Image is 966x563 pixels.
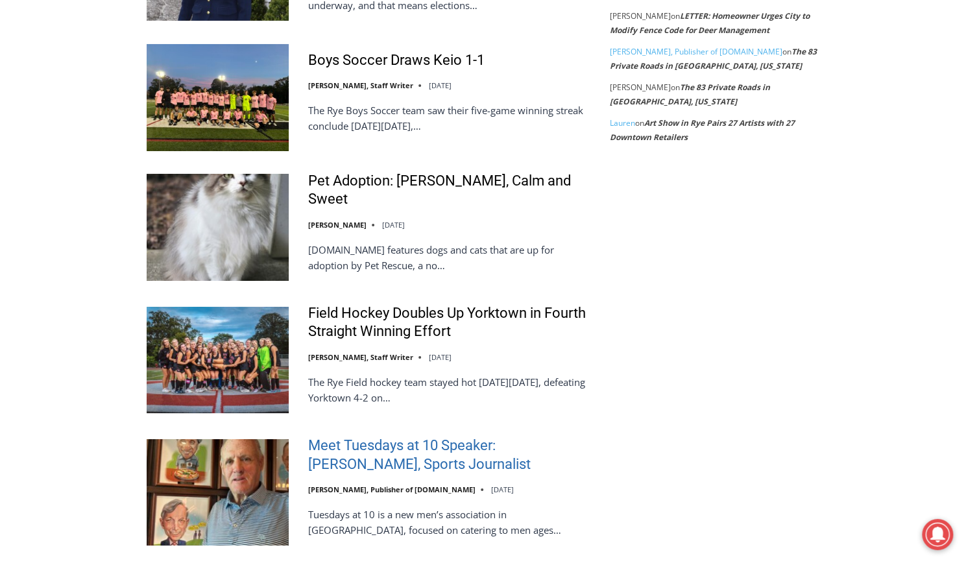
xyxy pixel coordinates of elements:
span: Intern @ [DOMAIN_NAME] [339,129,601,158]
div: "At the 10am stand-up meeting, each intern gets a chance to take [PERSON_NAME] and the other inte... [328,1,613,126]
div: unique DIY crafts [136,38,187,106]
a: Pet Adoption: [PERSON_NAME], Calm and Sweet [308,172,593,209]
footer: on [610,80,823,108]
a: The 83 Private Roads in [GEOGRAPHIC_DATA], [US_STATE] [610,46,817,71]
p: The Rye Boys Soccer team saw their five-game winning streak conclude [DATE][DATE],… [308,102,593,134]
img: Meet Tuesdays at 10 Speaker: Mark Mulvoy, Sports Journalist [147,439,289,545]
a: [PERSON_NAME], Staff Writer [308,352,413,362]
a: Boys Soccer Draws Keio 1-1 [308,51,485,70]
div: 6 [152,110,158,123]
img: Pet Adoption: Mona, Calm and Sweet [147,174,289,280]
a: Meet Tuesdays at 10 Speaker: [PERSON_NAME], Sports Journalist [308,437,593,473]
time: [DATE] [429,80,452,90]
p: Tuesdays at 10 is a new men’s association in [GEOGRAPHIC_DATA], focused on catering to men ages… [308,507,593,538]
a: Intern @ [DOMAIN_NAME] [312,126,629,162]
a: Lauren [610,117,635,128]
img: Boys Soccer Draws Keio 1-1 [147,44,289,150]
a: [PERSON_NAME], Publisher of [DOMAIN_NAME] [610,46,782,57]
a: [PERSON_NAME], Staff Writer [308,80,413,90]
footer: on [610,45,823,73]
div: 5 [136,110,142,123]
a: [PERSON_NAME] [308,220,367,230]
time: [DATE] [491,485,514,494]
a: Art Show in Rye Pairs 27 Artists with 27 Downtown Retailers [610,117,795,143]
a: Field Hockey Doubles Up Yorktown in Fourth Straight Winning Effort [308,304,593,341]
span: [PERSON_NAME] [610,82,671,93]
a: The 83 Private Roads in [GEOGRAPHIC_DATA], [US_STATE] [610,82,770,107]
footer: on [610,116,823,144]
img: Field Hockey Doubles Up Yorktown in Fourth Straight Winning Effort [147,307,289,413]
h4: [PERSON_NAME] Read Sanctuary Fall Fest: [DATE] [10,130,173,160]
p: [DOMAIN_NAME] features dogs and cats that are up for adoption by Pet Rescue, a no… [308,242,593,273]
a: [PERSON_NAME], Publisher of [DOMAIN_NAME] [308,485,476,494]
a: [PERSON_NAME] Read Sanctuary Fall Fest: [DATE] [1,129,194,162]
time: [DATE] [429,352,452,362]
p: The Rye Field hockey team stayed hot [DATE][DATE], defeating Yorktown 4-2 on… [308,374,593,405]
time: [DATE] [382,220,405,230]
div: / [145,110,149,123]
a: LETTER: Homeowner Urges City to Modify Fence Code for Deer Management [610,10,810,36]
span: [PERSON_NAME] [610,10,671,21]
footer: on [610,9,823,37]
